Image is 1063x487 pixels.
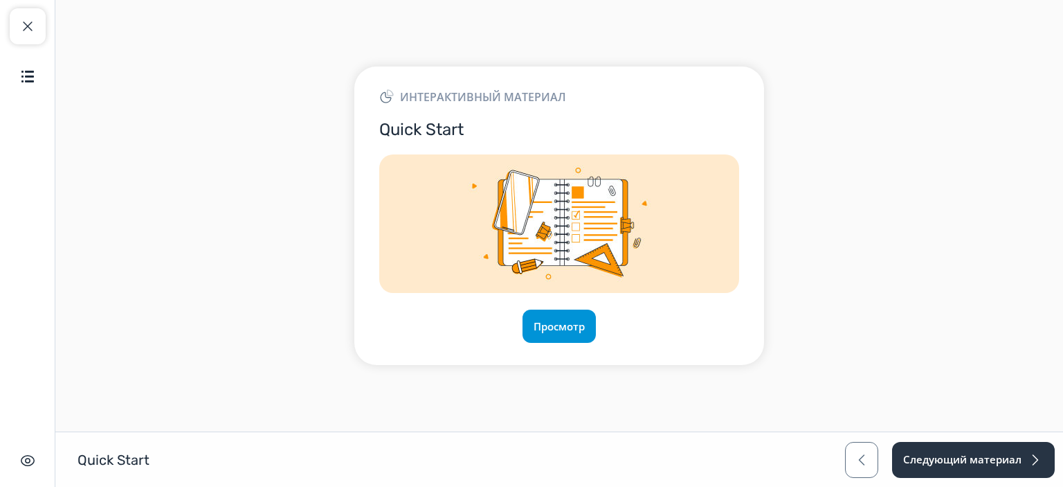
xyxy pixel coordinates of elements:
[19,68,36,85] img: Содержание
[379,119,739,141] h3: Quick Start
[19,452,36,469] img: Скрыть интерфейс
[892,442,1055,478] button: Следующий материал
[78,451,149,469] h1: Quick Start
[379,89,739,105] div: Интерактивный материал
[379,154,739,293] img: Img
[523,310,596,343] button: Просмотр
